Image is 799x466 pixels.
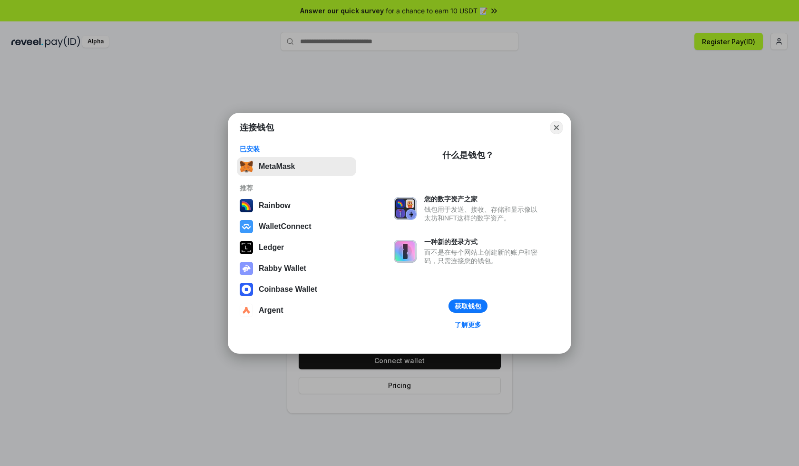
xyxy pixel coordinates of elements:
[240,160,253,173] img: svg+xml,%3Csvg%20fill%3D%22none%22%20height%3D%2233%22%20viewBox%3D%220%200%2035%2033%22%20width%...
[240,241,253,254] img: svg+xml,%3Csvg%20xmlns%3D%22http%3A%2F%2Fwww.w3.org%2F2000%2Fsvg%22%20width%3D%2228%22%20height%3...
[237,157,356,176] button: MetaMask
[424,248,542,265] div: 而不是在每个网站上创建新的账户和密码，只需连接您的钱包。
[237,238,356,257] button: Ledger
[259,264,306,273] div: Rabby Wallet
[237,259,356,278] button: Rabby Wallet
[237,196,356,215] button: Rainbow
[394,240,417,263] img: svg+xml,%3Csvg%20xmlns%3D%22http%3A%2F%2Fwww.w3.org%2F2000%2Fsvg%22%20fill%3D%22none%22%20viewBox...
[259,243,284,252] div: Ledger
[259,201,291,210] div: Rainbow
[455,320,481,329] div: 了解更多
[240,304,253,317] img: svg+xml,%3Csvg%20width%3D%2228%22%20height%3D%2228%22%20viewBox%3D%220%200%2028%2028%22%20fill%3D...
[449,318,487,331] a: 了解更多
[259,306,283,315] div: Argent
[550,121,563,134] button: Close
[259,285,317,294] div: Coinbase Wallet
[240,145,353,153] div: 已安装
[240,184,353,192] div: 推荐
[455,302,481,310] div: 获取钱包
[240,283,253,296] img: svg+xml,%3Csvg%20width%3D%2228%22%20height%3D%2228%22%20viewBox%3D%220%200%2028%2028%22%20fill%3D...
[424,195,542,203] div: 您的数字资产之家
[424,238,542,246] div: 一种新的登录方式
[237,217,356,236] button: WalletConnect
[448,299,487,313] button: 获取钱包
[394,197,417,220] img: svg+xml,%3Csvg%20xmlns%3D%22http%3A%2F%2Fwww.w3.org%2F2000%2Fsvg%22%20fill%3D%22none%22%20viewBox...
[259,162,295,171] div: MetaMask
[424,205,542,222] div: 钱包用于发送、接收、存储和显示像以太坊和NFT这样的数字资产。
[240,220,253,233] img: svg+xml,%3Csvg%20width%3D%2228%22%20height%3D%2228%22%20viewBox%3D%220%200%2028%2028%22%20fill%3D...
[240,122,274,133] h1: 连接钱包
[237,301,356,320] button: Argent
[240,262,253,275] img: svg+xml,%3Csvg%20xmlns%3D%22http%3A%2F%2Fwww.w3.org%2F2000%2Fsvg%22%20fill%3D%22none%22%20viewBox...
[442,149,494,161] div: 什么是钱包？
[237,280,356,299] button: Coinbase Wallet
[240,199,253,212] img: svg+xml,%3Csvg%20width%3D%22120%22%20height%3D%22120%22%20viewBox%3D%220%200%20120%20120%22%20fil...
[259,222,312,231] div: WalletConnect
